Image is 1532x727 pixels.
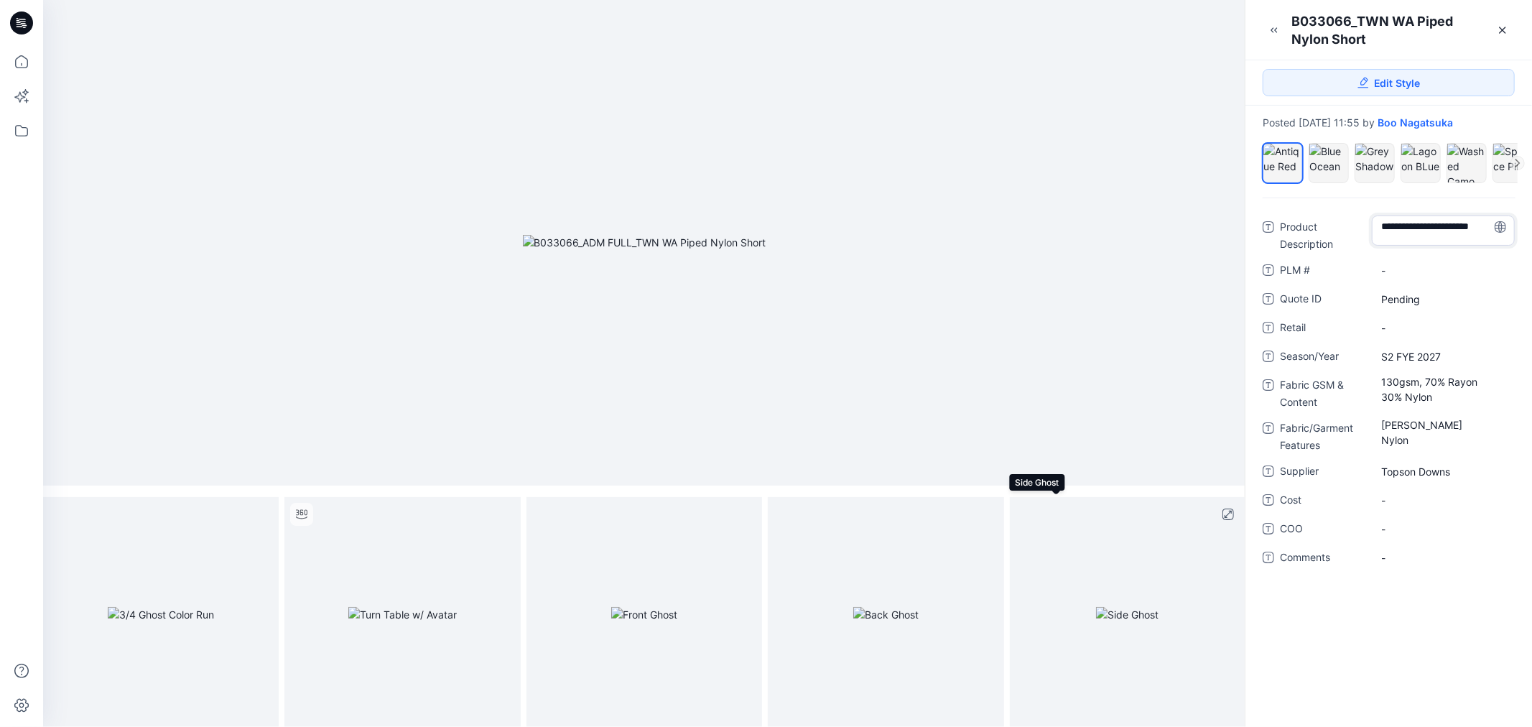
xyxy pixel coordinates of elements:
[1096,607,1159,622] img: Side Ghost
[1381,464,1505,479] span: Topson Downs
[1381,320,1505,335] span: -
[1280,420,1366,454] span: Fabric/Garment Features
[1280,218,1366,253] span: Product Description
[1217,503,1240,526] button: full screen
[1263,19,1286,42] button: Minimize
[1375,75,1421,91] span: Edit Style
[1381,349,1505,364] span: S2 FYE 2027
[1263,143,1303,183] div: Antique Red
[1280,376,1366,411] span: Fabric GSM & Content
[1381,550,1505,565] span: -
[1381,263,1505,278] span: -
[1381,493,1505,508] span: -
[1280,261,1366,282] span: PLM #
[1381,374,1505,404] span: 130gsm, 70% Rayon 30% Nylon
[1291,12,1489,48] div: B033066_TWN WA Piped Nylon Short
[1280,348,1366,368] span: Season/Year
[1280,319,1366,339] span: Retail
[1280,463,1366,483] span: Supplier
[1447,143,1487,183] div: Washed Camo
[1280,290,1366,310] span: Quote ID
[611,607,677,622] img: Front Ghost
[1309,143,1349,183] div: Blue Ocean
[1401,143,1441,183] div: Lagoon BLue
[108,607,214,622] img: 3/4 Ghost Color Run
[523,235,766,250] img: B033066_ADM FULL_TWN WA Piped Nylon Short
[1355,143,1395,183] div: Grey Shadow
[1280,491,1366,511] span: Cost
[1280,549,1366,569] span: Comments
[853,607,919,622] img: Back Ghost
[1378,117,1453,129] a: Boo Nagatsuka
[348,607,457,622] img: Turn Table w/ Avatar
[1381,522,1505,537] span: -
[1381,292,1505,307] span: Pending
[1280,520,1366,540] span: COO
[1381,417,1505,448] span: Matte Crinkle Nylon
[1263,117,1515,129] div: Posted [DATE] 11:55 by
[1491,19,1514,42] a: Close Style Presentation
[1263,69,1515,96] a: Edit Style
